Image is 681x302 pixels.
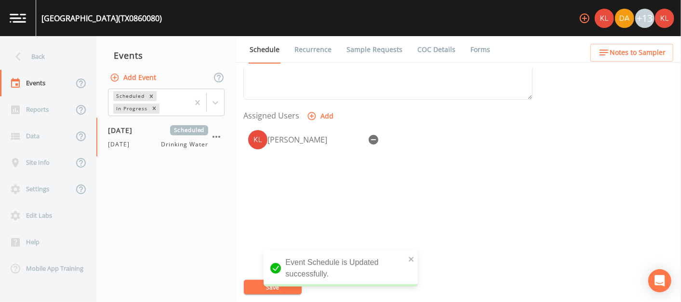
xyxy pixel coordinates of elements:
div: Remove In Progress [149,104,160,114]
span: Notes to Sampler [610,47,666,59]
div: [PERSON_NAME] [267,134,364,145]
div: +13 [635,9,654,28]
a: Sample Requests [345,36,404,63]
button: close [408,253,415,264]
a: COC Details [416,36,457,63]
div: Remove Scheduled [146,91,157,101]
span: [DATE] [108,140,135,149]
div: Events [96,43,236,67]
img: 9c4450d90d3b8045b2e5fa62e4f92659 [248,130,267,149]
label: Assigned Users [243,110,299,121]
div: Event Schedule is Updated successfully. [264,250,418,287]
button: Add Event [108,69,160,87]
span: [DATE] [108,125,139,135]
img: a84961a0472e9debc750dd08a004988d [615,9,634,28]
button: Add [305,107,337,125]
div: In Progress [113,104,149,114]
button: Save [244,280,302,294]
a: Recurrence [293,36,333,63]
button: Notes to Sampler [590,44,673,62]
div: Scheduled [113,91,146,101]
span: Drinking Water [161,140,208,149]
div: Open Intercom Messenger [648,269,671,292]
img: 9c4450d90d3b8045b2e5fa62e4f92659 [595,9,614,28]
a: [DATE]Scheduled[DATE]Drinking Water [96,118,236,157]
img: 9c4450d90d3b8045b2e5fa62e4f92659 [655,9,674,28]
div: Kler Teran [594,9,614,28]
img: logo [10,13,26,23]
a: Forms [469,36,492,63]
div: David Weber [614,9,635,28]
div: [GEOGRAPHIC_DATA] (TX0860080) [41,13,162,24]
span: Scheduled [170,125,208,135]
a: Schedule [248,36,281,64]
